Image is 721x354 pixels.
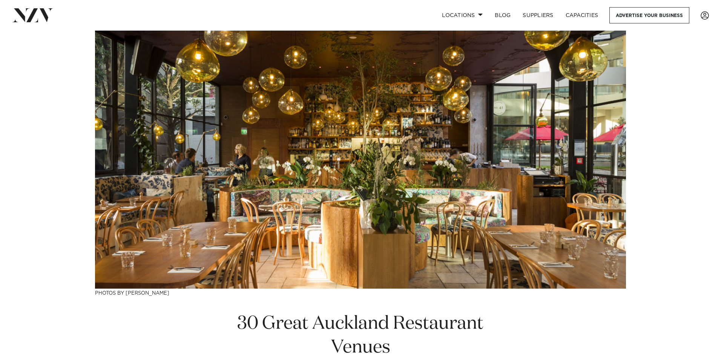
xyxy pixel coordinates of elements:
[517,7,559,23] a: SUPPLIERS
[489,7,517,23] a: BLOG
[12,8,53,22] img: nzv-logo.png
[560,7,604,23] a: Capacities
[436,7,489,23] a: Locations
[95,31,626,289] img: 30 Great Auckland Restaurant Venues
[609,7,689,23] a: Advertise your business
[95,289,626,297] h3: Photos by [PERSON_NAME]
